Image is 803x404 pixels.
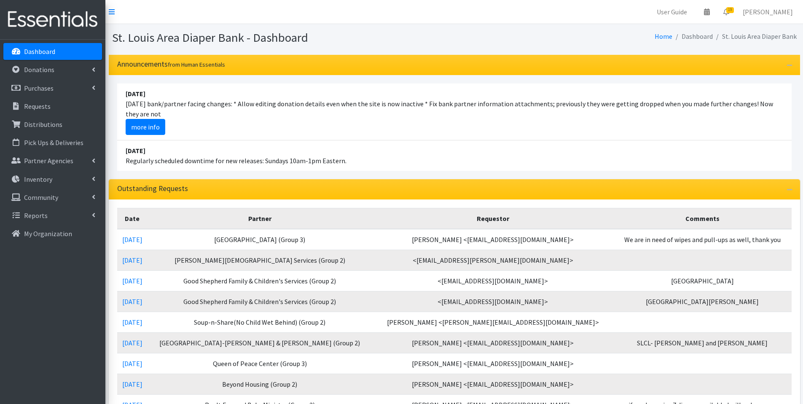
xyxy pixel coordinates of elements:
p: Partner Agencies [24,156,73,165]
a: Home [655,32,672,40]
h3: Announcements [117,60,225,69]
a: My Organization [3,225,102,242]
a: [DATE] [122,339,142,347]
td: Soup-n-Share(No Child Wet Behind) (Group 2) [148,312,372,332]
a: [DATE] [122,277,142,285]
p: Requests [24,102,51,110]
a: Inventory [3,171,102,188]
a: [DATE] [122,235,142,244]
p: Inventory [24,175,52,183]
h3: Outstanding Requests [117,184,188,193]
a: User Guide [650,3,694,20]
a: Distributions [3,116,102,133]
p: Reports [24,211,48,220]
td: [PERSON_NAME] <[PERSON_NAME][EMAIL_ADDRESS][DOMAIN_NAME]> [372,312,614,332]
li: Regularly scheduled downtime for new releases: Sundays 10am-1pm Eastern. [117,140,792,171]
li: St. Louis Area Diaper Bank [713,30,797,43]
td: Good Shepherd Family & Children's Services (Group 2) [148,291,372,312]
a: Pick Ups & Deliveries [3,134,102,151]
td: Good Shepherd Family & Children's Services (Group 2) [148,270,372,291]
td: Queen of Peace Center (Group 3) [148,353,372,374]
li: [DATE] bank/partner facing changes: * Allow editing donation details even when the site is now in... [117,83,792,140]
a: Requests [3,98,102,115]
strong: [DATE] [126,146,145,155]
a: [DATE] [122,297,142,306]
a: Dashboard [3,43,102,60]
p: Purchases [24,84,54,92]
td: Beyond Housing (Group 2) [148,374,372,394]
td: <[EMAIL_ADDRESS][DOMAIN_NAME]> [372,291,614,312]
td: [PERSON_NAME] <[EMAIL_ADDRESS][DOMAIN_NAME]> [372,229,614,250]
th: Requestor [372,208,614,229]
h1: St. Louis Area Diaper Bank - Dashboard [112,30,451,45]
li: Dashboard [672,30,713,43]
a: more info [126,119,165,135]
td: <[EMAIL_ADDRESS][DOMAIN_NAME]> [372,270,614,291]
td: [GEOGRAPHIC_DATA] (Group 3) [148,229,372,250]
a: Purchases [3,80,102,97]
th: Partner [148,208,372,229]
td: [PERSON_NAME] <[EMAIL_ADDRESS][DOMAIN_NAME]> [372,374,614,394]
td: SLCL- [PERSON_NAME] and [PERSON_NAME] [613,332,791,353]
p: Pick Ups & Deliveries [24,138,83,147]
a: [PERSON_NAME] [736,3,800,20]
td: [GEOGRAPHIC_DATA]-[PERSON_NAME] & [PERSON_NAME] (Group 2) [148,332,372,353]
a: [DATE] [122,256,142,264]
p: Dashboard [24,47,55,56]
p: My Organization [24,229,72,238]
a: [DATE] [122,318,142,326]
th: Date [117,208,148,229]
span: 19 [726,7,734,13]
strong: [DATE] [126,89,145,98]
p: Community [24,193,58,202]
th: Comments [613,208,791,229]
a: Donations [3,61,102,78]
a: Community [3,189,102,206]
img: HumanEssentials [3,5,102,34]
small: from Human Essentials [168,61,225,68]
td: [PERSON_NAME] <[EMAIL_ADDRESS][DOMAIN_NAME]> [372,332,614,353]
td: [PERSON_NAME] <[EMAIL_ADDRESS][DOMAIN_NAME]> [372,353,614,374]
a: 19 [717,3,736,20]
td: [PERSON_NAME][DEMOGRAPHIC_DATA] Services (Group 2) [148,250,372,270]
p: Distributions [24,120,62,129]
td: [GEOGRAPHIC_DATA][PERSON_NAME] [613,291,791,312]
td: We are in need of wipes and pull-ups as well, thank you [613,229,791,250]
a: [DATE] [122,359,142,368]
p: Donations [24,65,54,74]
td: <[EMAIL_ADDRESS][PERSON_NAME][DOMAIN_NAME]> [372,250,614,270]
td: [GEOGRAPHIC_DATA] [613,270,791,291]
a: [DATE] [122,380,142,388]
a: Reports [3,207,102,224]
a: Partner Agencies [3,152,102,169]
